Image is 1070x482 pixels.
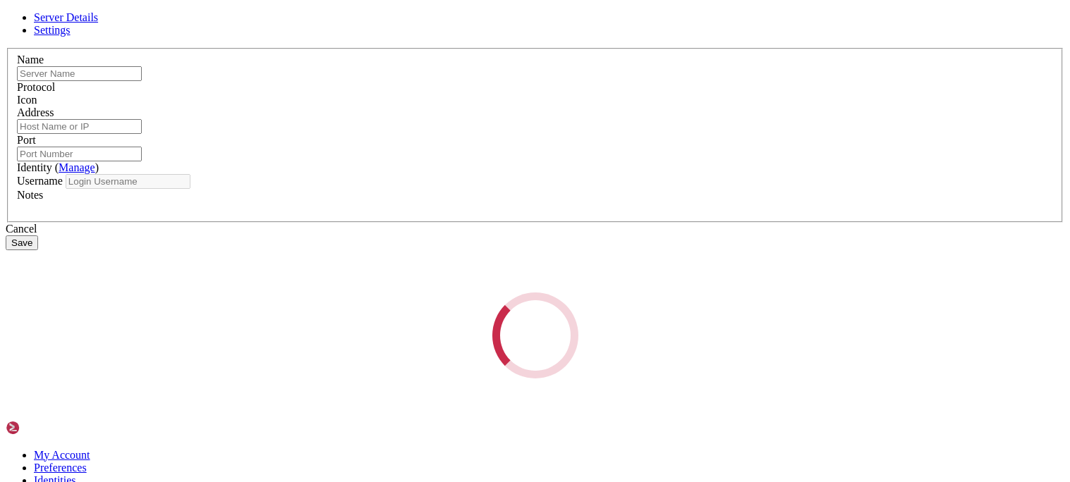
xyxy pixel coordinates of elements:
label: Icon [17,94,37,106]
input: Server Name [17,66,142,81]
label: Protocol [17,81,55,93]
div: Cancel [6,223,1064,235]
label: Address [17,106,54,118]
input: Port Number [17,147,142,161]
label: Identity [17,161,99,173]
a: Settings [34,24,71,36]
a: Preferences [34,462,87,474]
a: Manage [59,161,95,173]
button: Save [6,235,38,250]
a: My Account [34,449,90,461]
div: Loading... [488,288,582,382]
a: Server Details [34,11,98,23]
input: Login Username [66,174,190,189]
img: Shellngn [6,421,87,435]
label: Notes [17,189,43,201]
label: Username [17,175,63,187]
span: ( ) [55,161,99,173]
label: Port [17,134,36,146]
label: Name [17,54,44,66]
input: Host Name or IP [17,119,142,134]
